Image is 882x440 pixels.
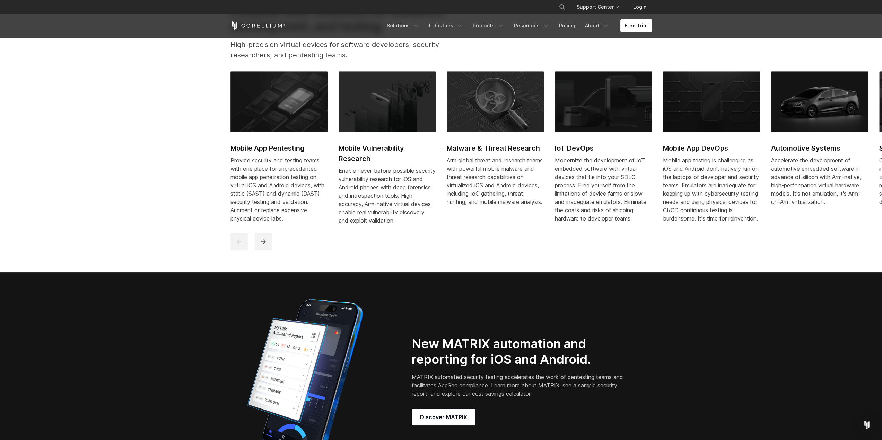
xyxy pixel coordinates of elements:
[447,156,544,206] div: Arm global threat and research teams with powerful mobile malware and threat research capabilitie...
[771,143,868,153] h2: Automotive Systems
[447,71,544,214] a: Malware & Threat Research Malware & Threat Research Arm global threat and research teams with pow...
[555,143,652,153] h2: IoT DevOps
[412,336,626,367] h2: New MATRIX automation and reporting for iOS and Android.
[339,71,436,233] a: Mobile Vulnerability Research Mobile Vulnerability Research Enable never-before-possible security...
[339,167,436,225] div: Enable never-before-possible security vulnerability research for iOS and Android phones with deep...
[447,143,544,153] h2: Malware & Threat Research
[663,71,760,132] img: Mobile App DevOps
[555,156,652,223] div: Modernize the development of IoT embedded software with virtual devices that tie into your SDLC p...
[663,156,760,223] div: Mobile app testing is challenging as iOS and Android don't natively run on the laptops of develop...
[412,409,475,425] a: Discover MATRIX
[555,71,652,132] img: IoT DevOps
[469,19,508,32] a: Products
[339,71,436,132] img: Mobile Vulnerability Research
[230,71,328,231] a: Mobile App Pentesting Mobile App Pentesting Provide security and testing teams with one place for...
[339,143,436,164] h2: Mobile Vulnerability Research
[858,416,875,433] div: Open Intercom Messenger
[412,373,626,398] p: MATRIX automated security testing accelerates the work of pentesting teams and facilitates AppSec...
[510,19,553,32] a: Resources
[383,19,652,32] div: Navigation Menu
[581,19,613,32] a: About
[383,19,423,32] a: Solutions
[230,233,248,250] button: previous
[555,71,652,231] a: IoT DevOps IoT DevOps Modernize the development of IoT embedded software with virtual devices tha...
[628,1,652,13] a: Login
[230,21,286,30] a: Corellium Home
[230,39,467,60] p: High-precision virtual devices for software developers, security researchers, and pentesting teams.
[420,413,467,421] span: Discover MATRIX
[555,19,579,32] a: Pricing
[771,71,868,132] img: Automotive Systems
[255,233,272,250] button: next
[663,143,760,153] h2: Mobile App DevOps
[556,1,568,13] button: Search
[771,156,868,206] p: Accelerate the development of automotive embedded software in advance of silicon with Arm-native,...
[447,71,544,132] img: Malware & Threat Research
[425,19,467,32] a: Industries
[571,1,625,13] a: Support Center
[550,1,652,13] div: Navigation Menu
[230,71,328,132] img: Mobile App Pentesting
[620,19,652,32] a: Free Trial
[230,156,328,223] div: Provide security and testing teams with one place for unprecedented mobile app penetration testin...
[230,143,328,153] h2: Mobile App Pentesting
